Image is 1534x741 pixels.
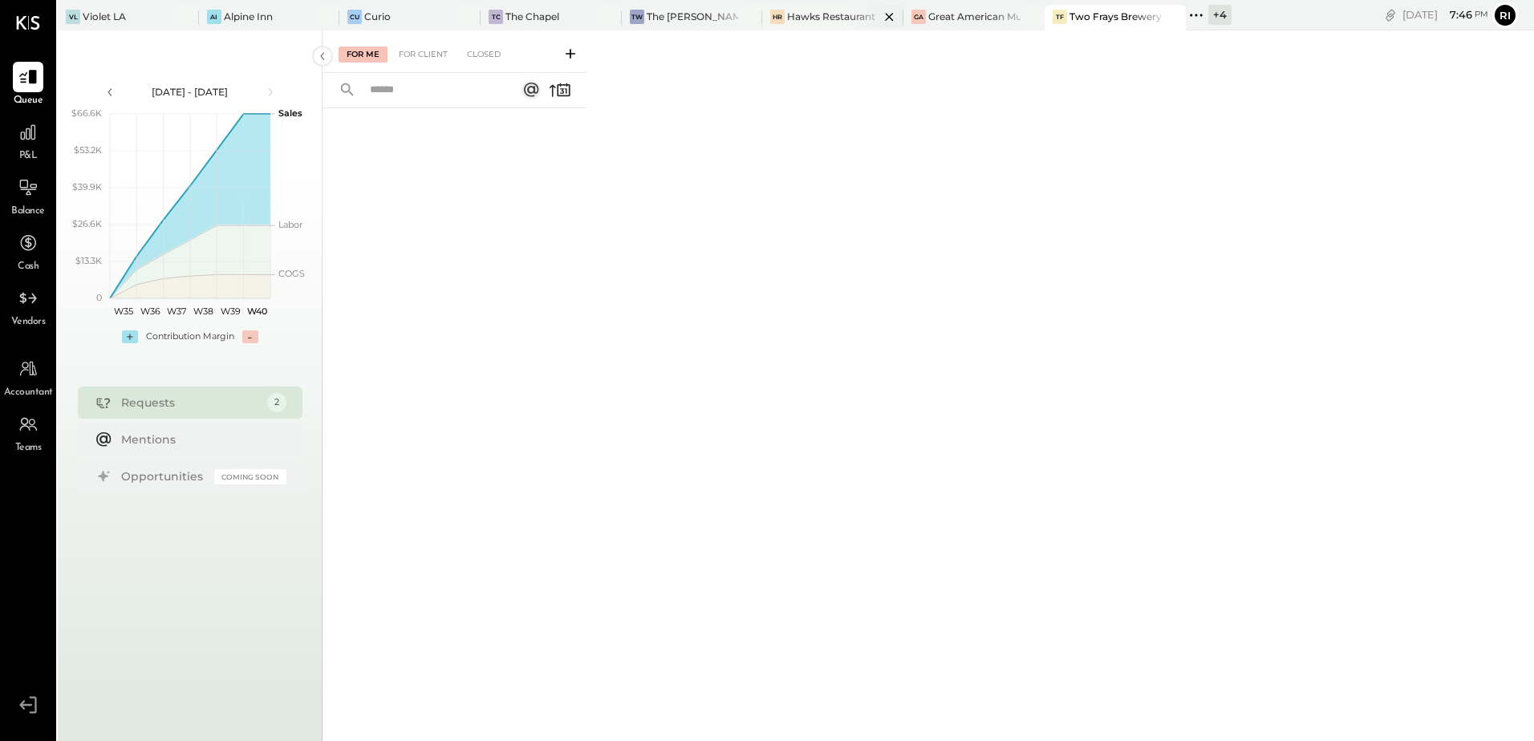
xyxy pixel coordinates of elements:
div: Cu [347,10,362,24]
div: Closed [459,47,509,63]
div: For Me [339,47,388,63]
div: The [PERSON_NAME] [647,10,739,23]
a: Teams [1,409,55,456]
text: W36 [140,306,160,317]
span: Accountant [4,386,53,400]
div: + 4 [1208,5,1232,25]
div: Alpine Inn [224,10,273,23]
div: Requests [121,395,259,411]
text: $53.2K [74,144,102,156]
text: W38 [193,306,213,317]
span: P&L [19,149,38,164]
text: W39 [220,306,240,317]
a: Vendors [1,283,55,330]
a: P&L [1,117,55,164]
text: $66.6K [71,107,102,119]
div: Opportunities [121,468,206,484]
a: Cash [1,228,55,274]
button: Ri [1492,2,1518,28]
div: Great American Music Hall [928,10,1021,23]
div: TC [489,10,503,24]
div: Coming Soon [214,469,286,484]
text: W35 [113,306,132,317]
a: Queue [1,62,55,108]
text: $13.3K [75,255,102,266]
text: W40 [246,306,266,317]
div: 2 [267,393,286,412]
div: Curio [364,10,391,23]
text: $39.9K [72,181,102,192]
text: Sales [278,107,302,119]
div: TW [630,10,644,24]
div: AI [207,10,221,24]
text: Labor [278,219,302,230]
text: $26.6K [72,218,102,229]
div: HR [770,10,785,24]
a: Accountant [1,354,55,400]
div: - [242,330,258,343]
span: Cash [18,260,39,274]
div: [DATE] - [DATE] [122,85,258,99]
div: Contribution Margin [146,330,234,343]
div: Hawks Restaurant [787,10,875,23]
div: Two Frays Brewery [1069,10,1162,23]
text: W37 [167,306,186,317]
div: copy link [1382,6,1398,23]
div: [DATE] [1402,7,1488,22]
span: Teams [15,441,42,456]
div: The Chapel [505,10,559,23]
text: COGS [278,268,305,279]
span: Queue [14,94,43,108]
a: Balance [1,172,55,219]
span: Vendors [11,315,46,330]
div: TF [1053,10,1067,24]
div: Mentions [121,431,278,447]
div: Violet LA [83,10,126,23]
div: VL [66,10,80,24]
text: 0 [96,292,102,303]
div: For Client [391,47,456,63]
div: + [122,330,138,343]
span: Balance [11,204,45,219]
div: GA [911,10,926,24]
